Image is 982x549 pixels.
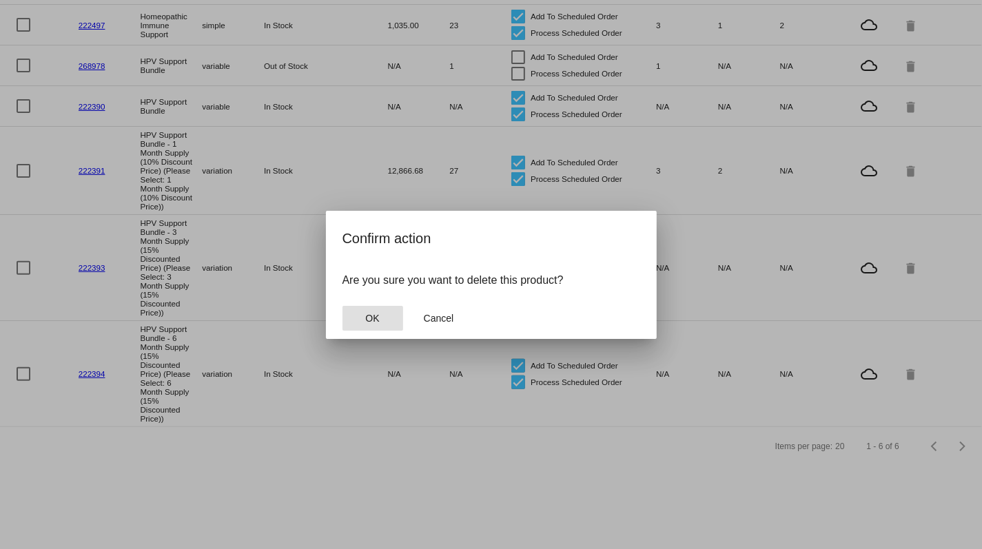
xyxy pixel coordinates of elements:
[424,313,454,324] span: Cancel
[365,313,379,324] span: OK
[342,227,640,249] h2: Confirm action
[342,306,403,331] button: Close dialog
[409,306,469,331] button: Close dialog
[342,274,640,287] p: Are you sure you want to delete this product?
